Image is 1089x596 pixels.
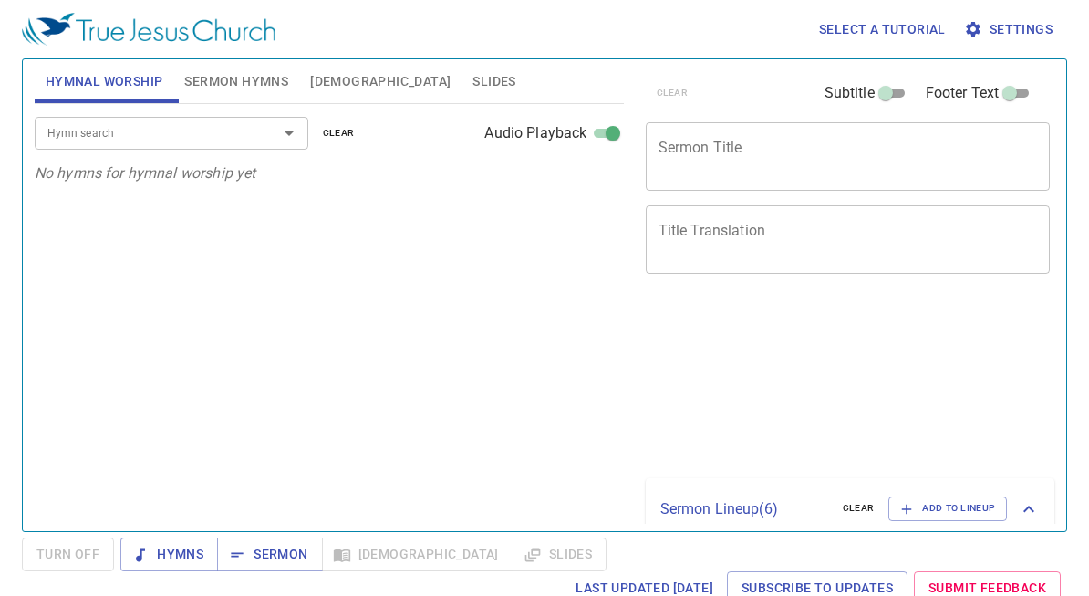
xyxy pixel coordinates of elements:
[472,70,515,93] span: Slides
[926,82,1000,104] span: Footer Text
[968,18,1053,41] span: Settings
[35,164,256,182] i: No hymns for hymnal worship yet
[184,70,288,93] span: Sermon Hymns
[646,478,1055,538] div: Sermon Lineup(6)clearAdd to Lineup
[660,498,828,520] p: Sermon Lineup ( 6 )
[484,122,586,144] span: Audio Playback
[819,18,946,41] span: Select a tutorial
[812,13,953,47] button: Select a tutorial
[46,70,163,93] span: Hymnal Worship
[217,538,322,571] button: Sermon
[22,13,275,46] img: True Jesus Church
[843,500,875,517] span: clear
[312,122,366,144] button: clear
[825,82,875,104] span: Subtitle
[888,497,1007,520] button: Add to Lineup
[323,125,355,141] span: clear
[310,70,451,93] span: [DEMOGRAPHIC_DATA]
[900,500,995,517] span: Add to Lineup
[276,120,302,146] button: Open
[960,13,1060,47] button: Settings
[120,538,218,571] button: Hymns
[135,543,203,566] span: Hymns
[638,293,971,472] iframe: from-child
[232,543,307,566] span: Sermon
[832,497,886,519] button: clear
